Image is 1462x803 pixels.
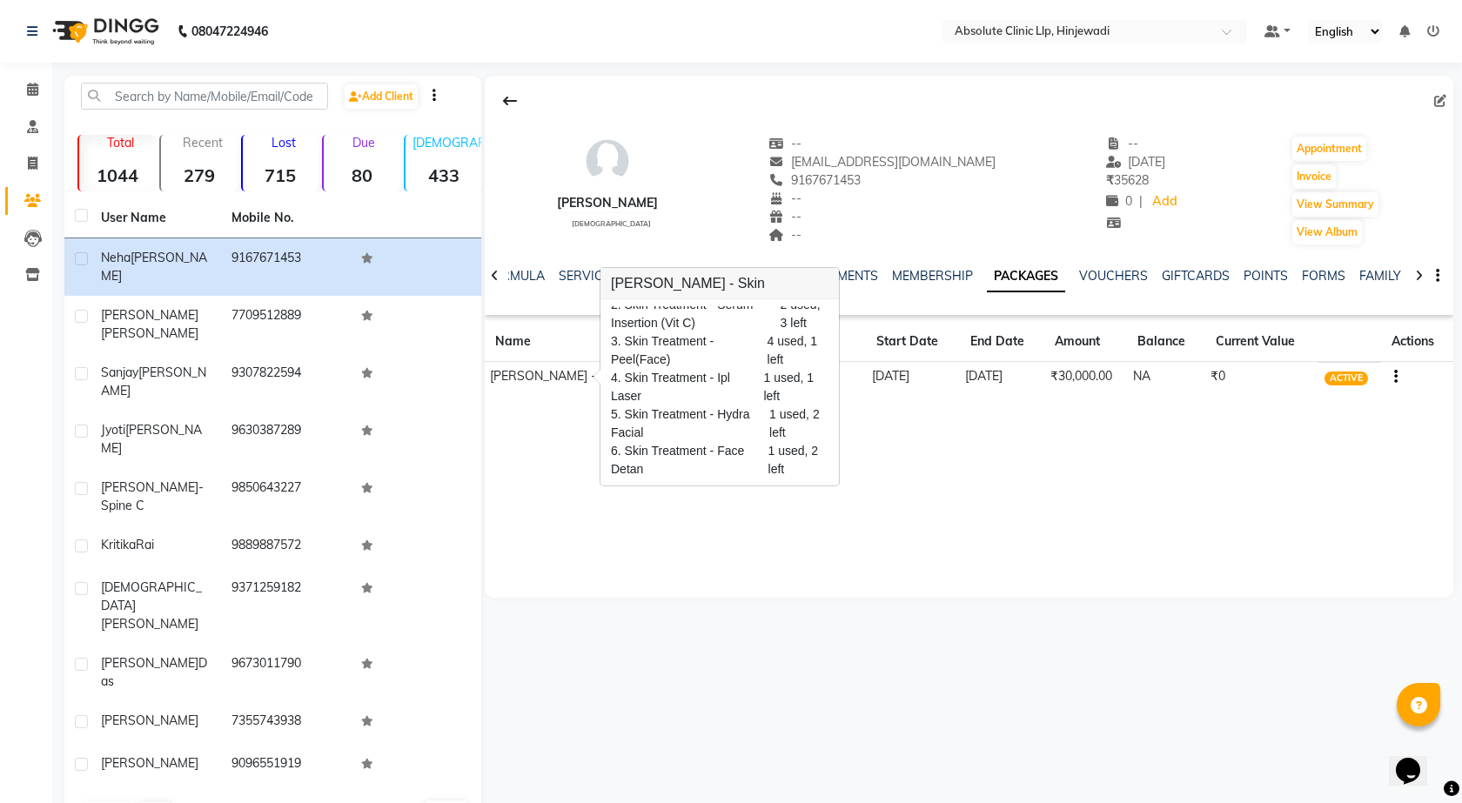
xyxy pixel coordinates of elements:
span: [PERSON_NAME] [101,479,198,495]
th: Current Value [1205,322,1318,362]
span: Sanjay [101,365,138,380]
th: Amount [1044,322,1127,362]
span: 4. Skin Treatment - Ipl Laser [611,369,753,405]
td: ₹0 [1205,362,1318,392]
span: [DEMOGRAPHIC_DATA] [101,579,202,613]
td: [PERSON_NAME] - Skin [485,362,662,392]
td: 9673011790 [221,644,352,701]
a: PACKAGES [987,261,1065,292]
a: VOUCHERS [1079,268,1148,284]
span: 1 used, 2 left [769,405,828,442]
span: Jyoti [101,422,125,438]
button: Invoice [1292,164,1336,189]
button: View Summary [1292,192,1378,217]
span: 1 used, 2 left [768,442,828,478]
span: 3. Skin Treatment - Peel(Face) [611,332,757,369]
p: Due [327,135,400,151]
span: -- [1106,136,1139,151]
td: ₹30,000.00 [1044,362,1127,392]
span: [PERSON_NAME] [101,755,198,771]
button: View Album [1292,220,1362,244]
b: 08047224946 [191,7,268,56]
span: [DEMOGRAPHIC_DATA] [572,219,651,228]
td: 9096551919 [221,744,352,786]
span: [DATE] [1106,154,1166,170]
span: [PERSON_NAME] [101,422,202,456]
p: Total [86,135,156,151]
span: 5. Skin Treatment - Hydra Facial [611,405,759,442]
a: MEMBERSHIP [892,268,973,284]
th: Start Date [866,322,960,362]
span: 6. Skin Treatment - Face Detan [611,442,758,478]
td: 7709512889 [221,296,352,353]
th: User Name [91,198,221,238]
span: 0 [1106,193,1132,209]
span: ACTIVE [1325,371,1369,385]
th: Mobile No. [221,198,352,238]
a: FORMS [1302,268,1345,284]
span: [PERSON_NAME] [101,307,198,323]
strong: 80 [324,164,400,186]
strong: 715 [243,164,319,186]
span: ₹ [1106,172,1114,188]
strong: 1044 [79,164,156,186]
span: [PERSON_NAME] [101,325,198,341]
span: [PERSON_NAME] [101,655,198,671]
span: 2 used, 3 left [781,296,828,332]
span: Kritika [101,537,136,552]
th: Name [485,322,662,362]
a: POINTS [1244,268,1288,284]
span: -- [768,209,801,224]
span: 9167671453 [768,172,861,188]
a: GIFTCARDS [1162,268,1230,284]
div: [PERSON_NAME] [557,194,658,212]
h3: [PERSON_NAME] - Skin [600,268,839,299]
span: 1 used, 1 left [763,369,828,405]
span: | [1139,192,1143,211]
td: [DATE] [960,362,1045,392]
span: Rai [136,537,154,552]
span: 2. Skin Treatment - Serum Insertion (Vit C) [611,296,770,332]
strong: 433 [406,164,482,186]
p: Recent [168,135,238,151]
strong: 279 [161,164,238,186]
td: [DATE] [866,362,960,392]
th: End Date [960,322,1045,362]
span: 35628 [1106,172,1149,188]
th: Actions [1381,322,1453,362]
p: Lost [250,135,319,151]
span: Neha [101,250,131,265]
span: -- [768,136,801,151]
button: Appointment [1292,137,1366,161]
td: 9167671453 [221,238,352,296]
div: Back to Client [492,84,528,117]
iframe: chat widget [1389,733,1445,786]
span: [PERSON_NAME] [101,365,206,398]
span: [PERSON_NAME] [101,616,198,632]
p: [DEMOGRAPHIC_DATA] [412,135,482,151]
td: NA [1127,362,1205,392]
img: avatar [581,135,634,187]
td: 9850643227 [221,468,352,525]
span: -- [768,227,801,243]
img: logo [44,7,164,56]
span: [EMAIL_ADDRESS][DOMAIN_NAME] [768,154,996,170]
td: 9889887572 [221,525,352,568]
a: FORMULA [485,268,545,284]
td: 9371259182 [221,568,352,644]
span: -- [768,191,801,206]
th: Balance [1127,322,1205,362]
td: 9307822594 [221,353,352,411]
td: 7355743938 [221,701,352,744]
span: [PERSON_NAME] [101,250,207,284]
span: [PERSON_NAME] [101,713,198,728]
input: Search by Name/Mobile/Email/Code [81,83,328,110]
span: 4 used, 1 left [768,332,828,369]
td: 9630387289 [221,411,352,468]
a: SERVICES [559,268,618,284]
a: Add Client [345,84,418,109]
a: Add [1150,190,1180,214]
a: FAMILY [1359,268,1401,284]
